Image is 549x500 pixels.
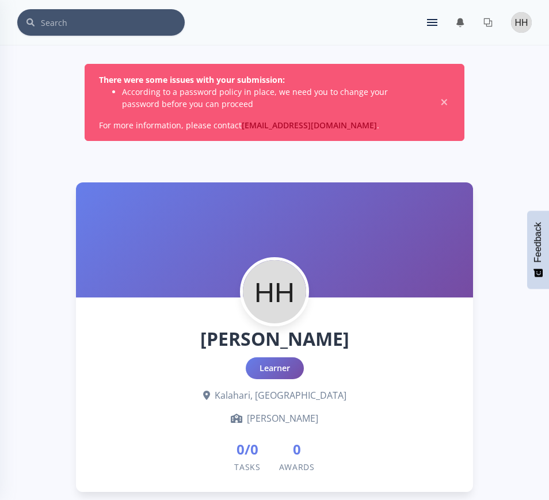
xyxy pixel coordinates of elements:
input: Search [41,9,185,36]
span: Awards [279,461,315,472]
h1: [PERSON_NAME] [94,325,455,353]
div: Learner [246,357,304,379]
li: According to a password policy in place, we need you to change your password before you can proceed [122,86,422,110]
button: Feedback - Show survey [527,211,549,289]
span: Tasks [234,461,261,472]
a: [EMAIL_ADDRESS][DOMAIN_NAME] [242,120,377,131]
span: 0 [279,439,315,460]
span: 0/0 [234,439,261,460]
span: Feedback [533,222,543,262]
img: Image placeholder [511,12,532,33]
span: × [439,97,450,108]
img: Profile Picture [243,260,306,323]
div: For more information, please contact . [85,64,464,141]
div: Kalahari, [GEOGRAPHIC_DATA] [94,388,455,402]
button: Close [439,97,450,108]
strong: There were some issues with your submission: [99,74,285,85]
a: Image placeholder [502,10,532,35]
div: [PERSON_NAME] [94,411,455,425]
